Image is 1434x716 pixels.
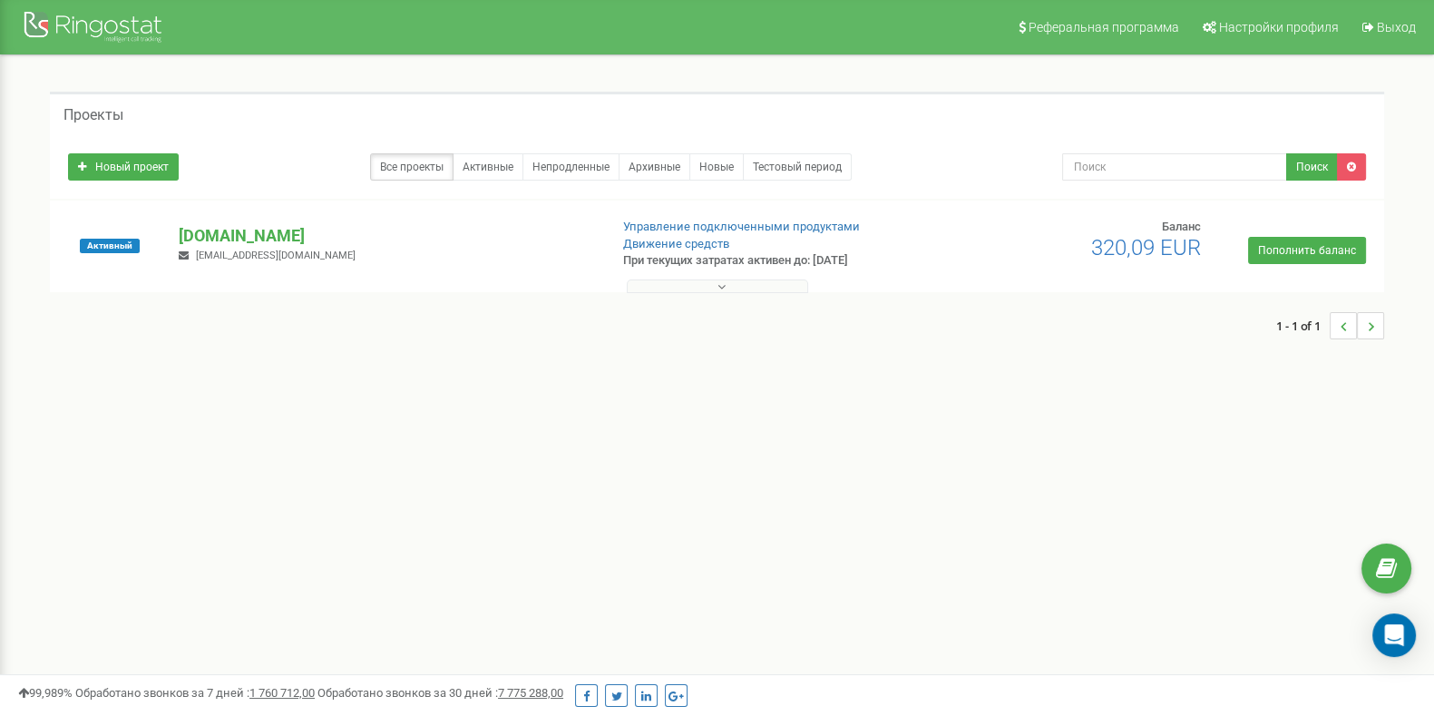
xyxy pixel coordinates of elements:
button: Поиск [1286,153,1338,181]
p: [DOMAIN_NAME] [179,224,593,248]
a: Непродленные [522,153,619,181]
span: Выход [1377,20,1416,34]
a: Все проекты [370,153,454,181]
nav: ... [1276,294,1384,358]
span: [EMAIL_ADDRESS][DOMAIN_NAME] [196,250,356,261]
h5: Проекты [63,107,123,123]
a: Тестовый период [743,153,852,181]
span: Настройки профиля [1219,20,1339,34]
span: Активный [80,239,140,253]
a: Новые [689,153,744,181]
u: 7 775 288,00 [498,686,563,700]
a: Новый проект [68,153,179,181]
p: При текущих затратах активен до: [DATE] [623,252,927,270]
a: Архивные [619,153,690,181]
span: 1 - 1 of 1 [1276,312,1330,339]
u: 1 760 712,00 [249,686,315,700]
span: Баланс [1161,220,1200,233]
a: Движение средств [623,237,729,250]
div: Open Intercom Messenger [1372,613,1416,657]
span: Обработано звонков за 30 дней : [317,686,563,700]
a: Пополнить баланс [1248,237,1366,264]
a: Активные [453,153,523,181]
span: 99,989% [18,686,73,700]
span: Обработано звонков за 7 дней : [75,686,315,700]
input: Поиск [1062,153,1287,181]
span: Реферальная программа [1029,20,1179,34]
span: 320,09 EUR [1090,235,1200,260]
a: Управление подключенными продуктами [623,220,860,233]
